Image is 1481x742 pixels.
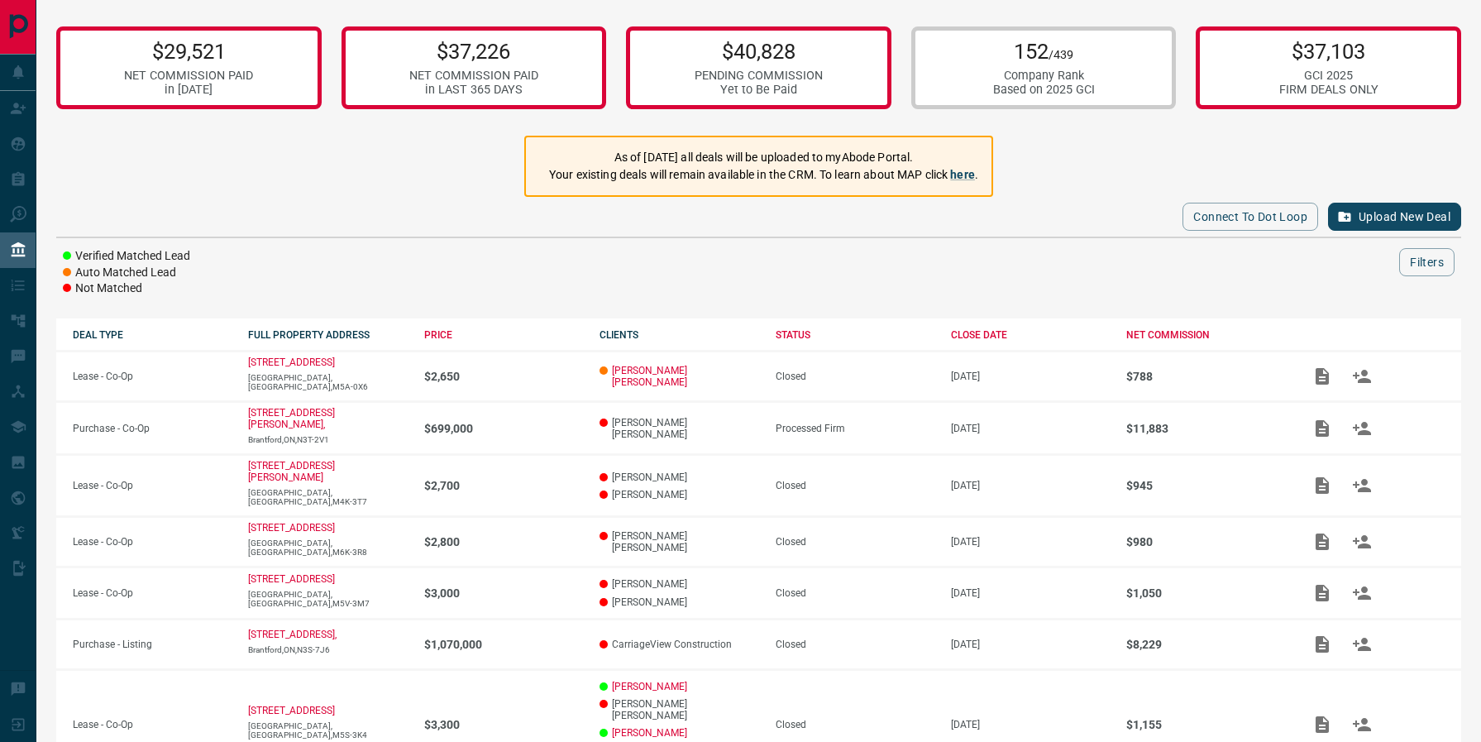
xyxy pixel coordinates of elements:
span: Match Clients [1342,586,1382,598]
p: Your existing deals will remain available in the CRM. To learn about MAP click . [549,166,978,184]
p: [PERSON_NAME] [PERSON_NAME] [600,530,758,553]
p: Lease - Co-Op [73,480,232,491]
div: FIRM DEALS ONLY [1279,83,1378,97]
span: Match Clients [1342,535,1382,547]
p: [PERSON_NAME] [600,489,758,500]
div: NET COMMISSION PAID [409,69,538,83]
p: As of [DATE] all deals will be uploaded to myAbode Portal. [549,149,978,166]
p: $2,650 [424,370,583,383]
p: Brantford,ON,N3S-7J6 [248,645,407,654]
button: Connect to Dot Loop [1182,203,1318,231]
div: Closed [776,371,934,382]
p: [GEOGRAPHIC_DATA],[GEOGRAPHIC_DATA],M6K-3R8 [248,539,407,557]
span: Add / View Documents [1302,586,1342,598]
p: [PERSON_NAME] [600,578,758,590]
div: CLIENTS [600,329,758,341]
li: Not Matched [63,280,190,297]
p: [PERSON_NAME] [PERSON_NAME] [600,417,758,440]
span: /439 [1049,48,1073,62]
a: here [950,168,975,181]
div: DEAL TYPE [73,329,232,341]
div: Closed [776,536,934,548]
p: $788 [1126,370,1285,383]
p: [STREET_ADDRESS], [248,629,337,640]
span: Add / View Documents [1302,638,1342,649]
div: Yet to Be Paid [695,83,823,97]
div: PRICE [424,329,583,341]
p: $11,883 [1126,422,1285,435]
span: Match Clients [1342,370,1382,381]
p: [DATE] [951,371,1110,382]
a: [PERSON_NAME] [612,727,687,739]
li: Auto Matched Lead [63,265,190,281]
p: $3,000 [424,586,583,600]
div: Closed [776,480,934,491]
div: PENDING COMMISSION [695,69,823,83]
div: Processed Firm [776,423,934,434]
span: Add / View Documents [1302,479,1342,491]
p: $3,300 [424,718,583,731]
div: Company Rank [993,69,1095,83]
span: Match Clients [1342,718,1382,730]
a: [STREET_ADDRESS] [248,573,335,585]
p: [DATE] [951,536,1110,548]
p: [DATE] [951,639,1110,650]
button: Filters [1399,248,1455,276]
p: $2,800 [424,535,583,548]
div: NET COMMISSION [1126,329,1285,341]
p: [PERSON_NAME] [PERSON_NAME] [600,698,758,721]
span: Add / View Documents [1302,535,1342,547]
a: [STREET_ADDRESS][PERSON_NAME], [248,407,335,430]
p: $1,155 [1126,718,1285,731]
p: $40,828 [695,39,823,64]
p: [DATE] [951,719,1110,730]
p: [PERSON_NAME] [600,596,758,608]
div: in LAST 365 DAYS [409,83,538,97]
p: [DATE] [951,480,1110,491]
div: GCI 2025 [1279,69,1378,83]
p: Purchase - Co-Op [73,423,232,434]
p: [STREET_ADDRESS] [248,357,335,368]
p: [GEOGRAPHIC_DATA],[GEOGRAPHIC_DATA],M5V-3M7 [248,590,407,608]
p: Lease - Co-Op [73,371,232,382]
div: CLOSE DATE [951,329,1110,341]
p: Purchase - Listing [73,639,232,650]
li: Verified Matched Lead [63,248,190,265]
p: [GEOGRAPHIC_DATA],[GEOGRAPHIC_DATA],M4K-3T7 [248,488,407,506]
p: Lease - Co-Op [73,587,232,599]
a: [PERSON_NAME] [PERSON_NAME] [612,365,758,388]
p: [GEOGRAPHIC_DATA],[GEOGRAPHIC_DATA],M5A-0X6 [248,373,407,391]
p: $1,050 [1126,586,1285,600]
p: CarriageView Construction [600,639,758,650]
p: Lease - Co-Op [73,719,232,730]
p: $2,700 [424,479,583,492]
div: Closed [776,587,934,599]
p: Brantford,ON,N3T-2V1 [248,435,407,444]
a: [STREET_ADDRESS] [248,705,335,716]
p: 152 [993,39,1095,64]
p: $8,229 [1126,638,1285,651]
div: FULL PROPERTY ADDRESS [248,329,407,341]
p: $29,521 [124,39,253,64]
p: $699,000 [424,422,583,435]
span: Match Clients [1342,479,1382,491]
p: [DATE] [951,587,1110,599]
p: $980 [1126,535,1285,548]
p: Lease - Co-Op [73,536,232,548]
div: Based on 2025 GCI [993,83,1095,97]
span: Match Clients [1342,638,1382,649]
span: Add / View Documents [1302,422,1342,433]
p: [GEOGRAPHIC_DATA],[GEOGRAPHIC_DATA],M5S-3K4 [248,721,407,740]
button: Upload New Deal [1328,203,1461,231]
p: $37,103 [1279,39,1378,64]
span: Add / View Documents [1302,718,1342,730]
a: [PERSON_NAME] [612,681,687,692]
a: [STREET_ADDRESS] [248,522,335,534]
span: Match Clients [1342,422,1382,433]
div: NET COMMISSION PAID [124,69,253,83]
div: Closed [776,719,934,730]
p: $1,070,000 [424,638,583,651]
